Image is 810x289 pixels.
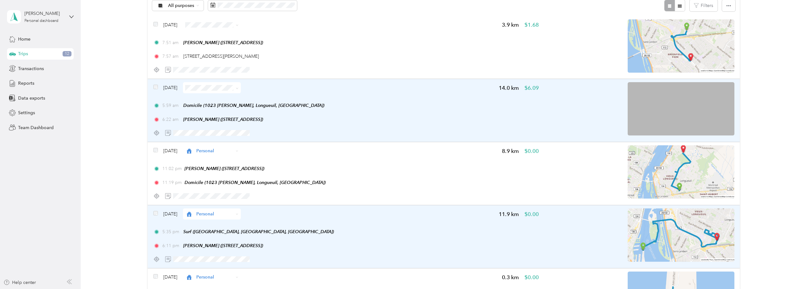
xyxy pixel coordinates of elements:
[163,274,177,280] span: [DATE]
[628,145,734,199] img: minimap
[183,103,324,108] span: Domicile (1023 [PERSON_NAME], Longueuil, [GEOGRAPHIC_DATA])
[499,84,519,92] span: 14.0 km
[524,273,539,281] span: $0.00
[183,243,263,248] span: [PERSON_NAME] ([STREET_ADDRESS])
[628,82,734,135] img: minimap
[162,116,180,123] span: 6:22 am
[502,147,519,155] span: 8.9 km
[183,40,263,45] span: [PERSON_NAME] ([STREET_ADDRESS])
[502,21,519,29] span: 3.9 km
[185,180,326,185] span: Domicile (1023 [PERSON_NAME], Longueuil, [GEOGRAPHIC_DATA])
[3,279,36,286] button: Help center
[163,211,177,217] span: [DATE]
[162,39,180,46] span: 7:51 am
[524,147,539,155] span: $0.00
[18,65,44,72] span: Transactions
[196,274,233,280] span: Personal
[162,242,180,249] span: 6:11 pm
[183,229,334,234] span: Surf ([GEOGRAPHIC_DATA], [GEOGRAPHIC_DATA], [GEOGRAPHIC_DATA])
[18,80,34,87] span: Reports
[774,253,810,289] iframe: Everlance-gr Chat Button Frame
[162,53,180,60] span: 7:57 am
[163,84,177,91] span: [DATE]
[162,179,182,186] span: 11:19 pm
[162,228,180,235] span: 5:35 pm
[196,148,233,154] span: Personal
[524,21,539,29] span: $1.68
[18,36,30,43] span: Home
[524,84,539,92] span: $6.09
[163,22,177,28] span: [DATE]
[18,95,45,102] span: Data exports
[628,19,734,73] img: minimap
[24,19,58,23] div: Personal dashboard
[196,211,233,217] span: Personal
[499,210,519,218] span: 11.9 km
[162,102,180,109] span: 5:59 am
[163,148,177,154] span: [DATE]
[185,166,264,171] span: [PERSON_NAME] ([STREET_ADDRESS])
[524,210,539,218] span: $0.00
[183,117,263,122] span: [PERSON_NAME] ([STREET_ADDRESS])
[162,165,182,172] span: 11:02 pm
[628,208,734,262] img: minimap
[24,10,64,17] div: [PERSON_NAME]
[63,51,71,57] span: 12
[18,50,28,57] span: Trips
[18,109,35,116] span: Settings
[168,3,194,8] span: All purposes
[183,54,259,59] span: [STREET_ADDRESS][PERSON_NAME]
[18,124,54,131] span: Team Dashboard
[502,273,519,281] span: 0.3 km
